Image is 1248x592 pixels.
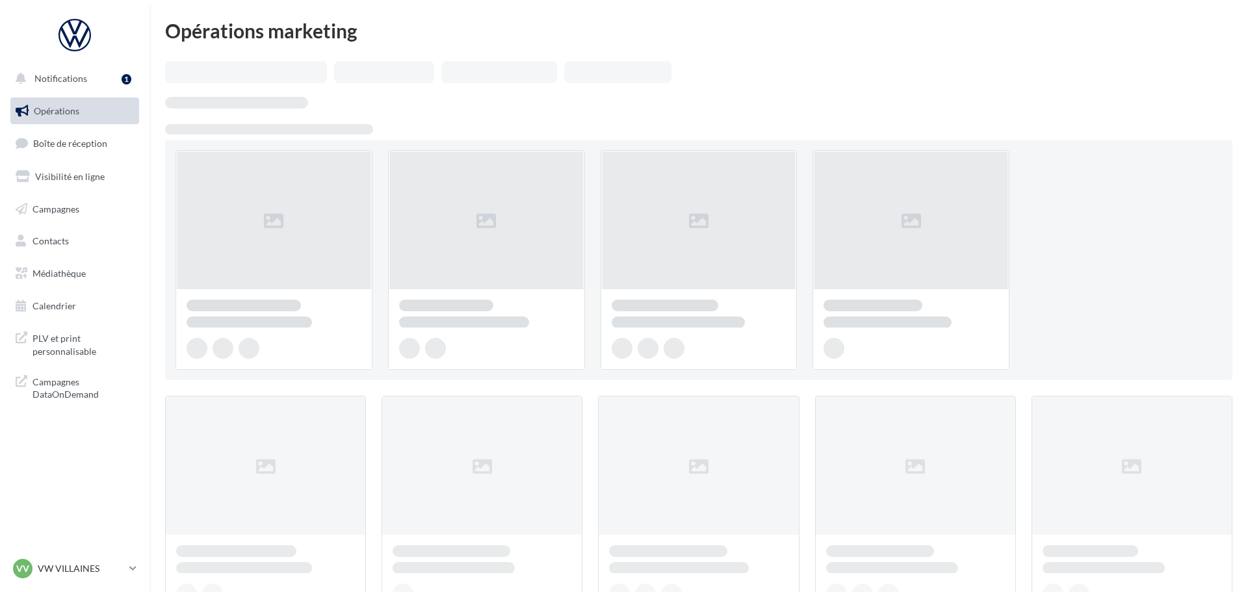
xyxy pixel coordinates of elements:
span: Notifications [34,73,87,84]
span: Opérations [34,105,79,116]
a: Contacts [8,227,142,255]
a: PLV et print personnalisable [8,324,142,363]
span: Contacts [32,235,69,246]
a: Calendrier [8,292,142,320]
a: Visibilité en ligne [8,163,142,190]
a: VV VW VILLAINES [10,556,139,581]
span: Calendrier [32,300,76,311]
div: 1 [122,74,131,84]
a: Opérations [8,97,142,125]
span: Campagnes DataOnDemand [32,373,134,401]
span: PLV et print personnalisable [32,329,134,357]
a: Boîte de réception [8,129,142,157]
div: Opérations marketing [165,21,1232,40]
a: Médiathèque [8,260,142,287]
p: VW VILLAINES [38,562,124,575]
button: Notifications 1 [8,65,136,92]
a: Campagnes DataOnDemand [8,368,142,406]
span: VV [16,562,29,575]
span: Campagnes [32,203,79,214]
span: Médiathèque [32,268,86,279]
a: Campagnes [8,196,142,223]
span: Visibilité en ligne [35,171,105,182]
span: Boîte de réception [33,138,107,149]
